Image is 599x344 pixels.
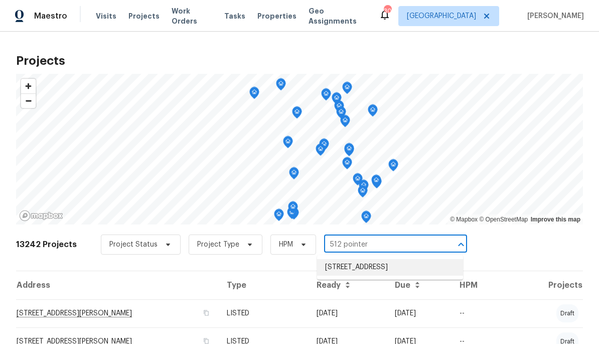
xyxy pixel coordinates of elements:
div: Map marker [334,100,344,116]
div: Map marker [388,159,398,175]
span: Projects [128,11,160,21]
td: [DATE] [309,299,386,327]
span: Zoom out [21,94,36,108]
div: Map marker [353,173,363,189]
th: Type [219,271,309,299]
a: OpenStreetMap [479,216,528,223]
span: Visits [96,11,116,21]
td: [DATE] [387,299,452,327]
span: Project Type [197,240,239,250]
span: Tasks [224,13,245,20]
a: Mapbox [450,216,478,223]
th: Ready [309,271,386,299]
div: Map marker [344,143,354,159]
div: Map marker [287,207,297,222]
span: Properties [257,11,296,21]
div: Map marker [371,175,381,190]
div: Map marker [361,211,371,226]
div: Map marker [332,92,342,108]
a: Improve this map [531,216,580,223]
button: Copy Address [202,308,211,317]
canvas: Map [16,74,583,224]
div: 30 [384,6,391,16]
div: Map marker [274,209,284,224]
div: Map marker [340,115,350,131]
div: Map marker [283,136,293,152]
div: draft [556,304,578,322]
li: [STREET_ADDRESS] [317,259,463,276]
div: Map marker [316,144,326,159]
td: LISTED [219,299,309,327]
input: Search projects [324,237,439,253]
div: Map marker [336,106,346,122]
div: Map marker [289,167,299,183]
div: Map marker [342,82,352,97]
span: [PERSON_NAME] [523,11,584,21]
div: Map marker [368,104,378,120]
span: HPM [279,240,293,250]
div: Map marker [249,87,259,102]
div: Map marker [358,185,368,201]
div: Map marker [342,157,352,173]
div: Map marker [292,106,302,122]
th: Address [16,271,219,299]
th: HPM [452,271,504,299]
div: Map marker [288,201,298,217]
a: Mapbox homepage [19,210,63,221]
td: -- [452,299,504,327]
button: Zoom in [21,79,36,93]
div: Map marker [359,180,369,195]
span: [GEOGRAPHIC_DATA] [407,11,476,21]
div: Map marker [276,78,286,94]
span: Maestro [34,11,67,21]
button: Zoom out [21,93,36,108]
th: Projects [504,271,583,299]
button: Close [454,238,468,252]
div: Map marker [319,139,329,154]
h2: Projects [16,56,583,66]
th: Due [387,271,452,299]
h2: 13242 Projects [16,240,77,250]
div: Map marker [321,88,331,104]
span: Project Status [109,240,158,250]
span: Geo Assignments [309,6,367,26]
span: Work Orders [172,6,212,26]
